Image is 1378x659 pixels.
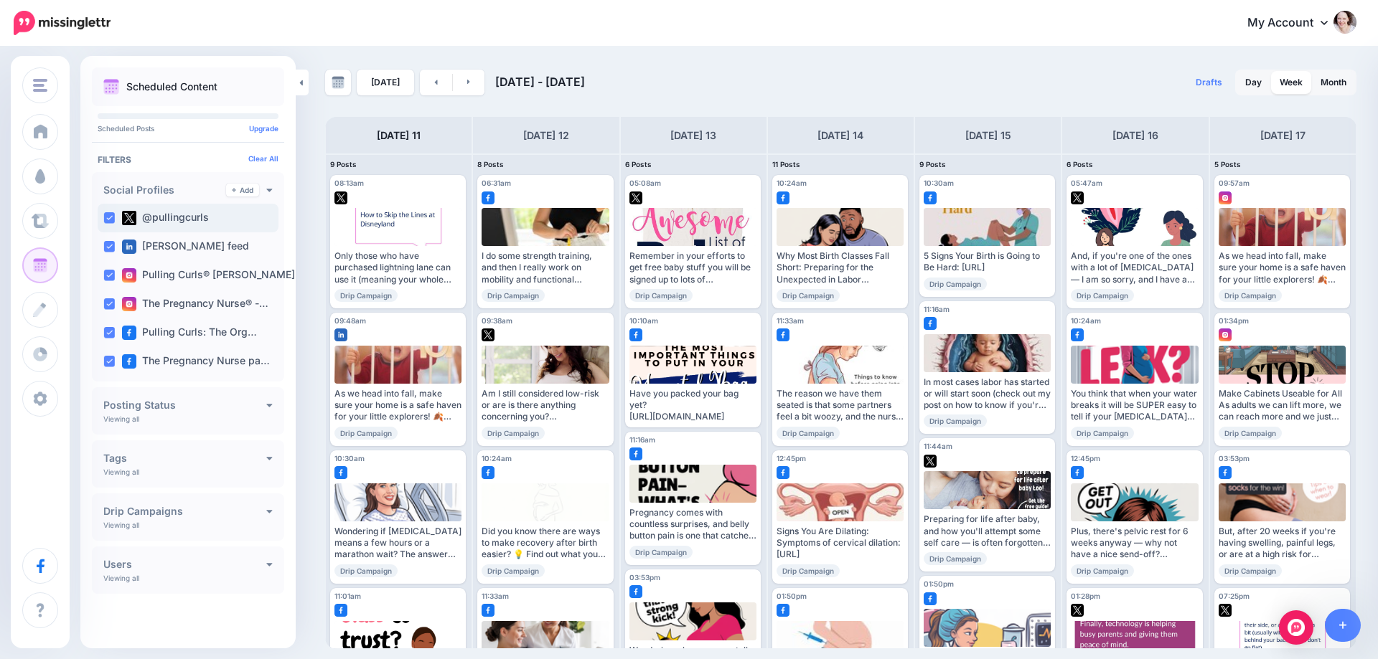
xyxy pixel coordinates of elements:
div: In most cases labor has started or will start soon (check out my post on how to know if you're in... [924,376,1051,412]
img: facebook-square.png [1071,466,1084,479]
span: 10:30am [924,179,954,187]
div: Remember in your efforts to get free baby stuff you will be signed up to lots of newsletters, and... [629,250,756,285]
span: 03:53pm [629,573,660,582]
span: 01:28pm [1071,592,1100,600]
img: facebook-square.png [629,328,642,341]
span: 05:47am [1071,179,1102,187]
span: Drip Campaign [924,278,987,290]
span: 01:50pm [924,579,954,588]
img: facebook-square.png [334,604,347,617]
h4: [DATE] 17 [1260,127,1306,144]
span: 9 Posts [919,160,946,169]
a: Week [1271,71,1311,94]
span: Drip Campaign [1219,289,1282,302]
div: Signs You Are Dilating: Symptoms of cervical dilation: [URL] [777,526,904,561]
h4: [DATE] 16 [1112,127,1158,144]
span: Drip Campaign [1071,427,1134,440]
span: 11:33am [482,592,509,600]
span: Drip Campaign [334,564,398,577]
span: Drip Campaign [1071,289,1134,302]
div: As we head into fall, make sure your home is a safe haven for your little explorers! 🍂🏡 In this e... [1219,250,1346,285]
span: Drip Campaign [777,289,840,302]
p: Scheduled Posts [98,125,278,132]
img: facebook-square.png [924,317,937,330]
span: Drip Campaign [334,427,398,440]
span: Drip Campaign [924,552,987,565]
label: The Pregnancy Nurse® -… [122,297,268,311]
span: 10:24am [1071,316,1101,325]
span: 6 Posts [625,160,652,169]
div: Wondering if [MEDICAL_DATA] means a few hours or a marathon wait? The answer may surprise you! Re... [334,526,461,561]
span: 10:24am [777,179,807,187]
div: Open Intercom Messenger [1279,610,1313,645]
div: Pregnancy comes with countless surprises, and belly button pain is one that catches many women of... [629,507,756,542]
span: 11:16am [924,305,950,313]
span: 11:01am [334,592,361,600]
span: Drip Campaign [1219,427,1282,440]
div: Am I still considered low-risk or are is there anything concerning you? Read more 👉 [URL] [482,388,609,423]
span: Drip Campaign [334,289,398,302]
img: instagram-square.png [122,297,136,311]
a: Clear All [248,154,278,163]
img: facebook-square.png [924,191,937,204]
span: Drip Campaign [629,289,693,302]
a: Drafts [1187,70,1231,95]
span: 10:10am [629,316,658,325]
img: twitter-square.png [482,328,495,341]
span: Drip Campaign [777,427,840,440]
img: twitter-square.png [1219,604,1232,617]
span: 10:30am [334,454,365,463]
img: instagram-square.png [1219,191,1232,204]
h4: Social Profiles [103,185,226,195]
a: My Account [1233,6,1356,41]
span: 08:13am [334,179,364,187]
h4: Tags [103,453,266,463]
span: 6 Posts [1067,160,1093,169]
h4: Filters [98,154,278,165]
span: Drip Campaign [1219,564,1282,577]
img: facebook-square.png [924,592,937,605]
label: @pullingcurls [122,211,209,225]
div: You think that when your water breaks it will be SUPER easy to tell if your [MEDICAL_DATA] has br... [1071,388,1198,423]
div: Make Cabinets Useable for All As adults we can lift more, we can reach more and we just tend to b... [1219,388,1346,423]
img: facebook-square.png [1219,466,1232,479]
img: facebook-square.png [1071,328,1084,341]
img: facebook-square.png [629,585,642,598]
div: But, after 20 weeks if you're having swelling, painful legs, or are at a high risk for [MEDICAL_D... [1219,526,1346,561]
label: Pulling Curls® [PERSON_NAME] … [122,268,307,283]
img: facebook-square.png [777,466,789,479]
p: Viewing all [103,521,139,529]
img: facebook-square.png [777,604,789,617]
img: twitter-square.png [924,455,937,468]
span: Drip Campaign [777,564,840,577]
div: And, if you're one of the ones with a lot of [MEDICAL_DATA] — I am so sorry, and I have a few tip... [1071,250,1198,285]
div: As we head into fall, make sure your home is a safe haven for your little explorers! 🍂🏡 In this e... [334,388,461,423]
a: Day [1237,71,1270,94]
div: 5 Signs Your Birth is Going to Be Hard: [URL] [924,250,1051,274]
p: Viewing all [103,574,139,582]
img: facebook-square.png [482,604,495,617]
p: Scheduled Content [126,82,217,92]
div: Preparing for life after baby, and how you'll attempt some self care — is often forgotten, but fa... [924,513,1051,549]
span: Drafts [1196,78,1222,87]
span: 05:08am [629,179,661,187]
span: 07:25pm [1219,592,1250,600]
span: Drip Campaign [482,289,545,302]
span: 10:24am [482,454,512,463]
span: 9 Posts [330,160,357,169]
h4: [DATE] 13 [670,127,716,144]
img: instagram-square.png [1219,328,1232,341]
img: twitter-square.png [122,211,136,225]
img: twitter-square.png [334,191,347,204]
span: 11 Posts [772,160,800,169]
img: calendar.png [103,79,119,95]
span: 5 Posts [1214,160,1241,169]
div: Did you know there are ways to make recovery after birth easier? 💡 Find out what you can do durin... [482,526,609,561]
div: The reason we have them seated is that some partners feel a bit woozy, and the nurse can't as eas... [777,388,904,423]
span: 03:53pm [1219,454,1250,463]
img: calendar-grey-darker.png [332,76,344,89]
span: 8 Posts [477,160,504,169]
img: Missinglettr [14,11,111,35]
p: Viewing all [103,468,139,476]
img: facebook-square.png [122,326,136,340]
